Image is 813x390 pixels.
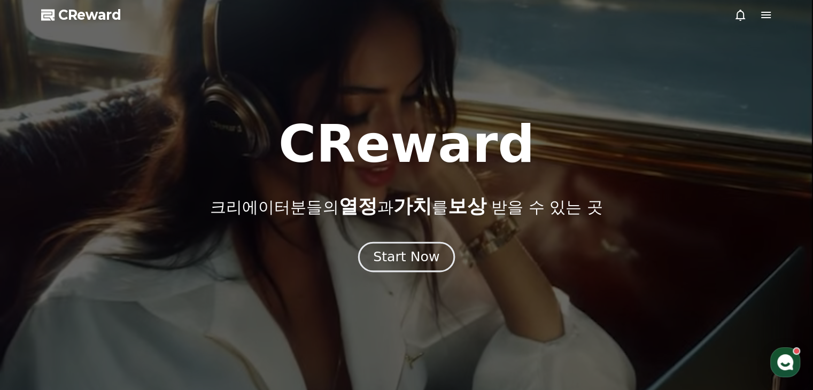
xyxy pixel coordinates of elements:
a: 설정 [138,301,205,328]
span: 홈 [34,317,40,326]
span: 대화 [98,318,111,326]
h1: CReward [278,119,535,170]
a: 홈 [3,301,71,328]
p: 크리에이터분들의 과 를 받을 수 있는 곳 [210,196,602,217]
a: CReward [41,6,121,24]
div: Start Now [373,248,439,266]
span: 열정 [338,195,377,217]
a: Start Now [360,253,453,263]
button: Start Now [358,242,455,272]
span: 가치 [393,195,431,217]
a: 대화 [71,301,138,328]
span: CReward [58,6,121,24]
span: 설정 [165,317,178,326]
span: 보상 [447,195,486,217]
